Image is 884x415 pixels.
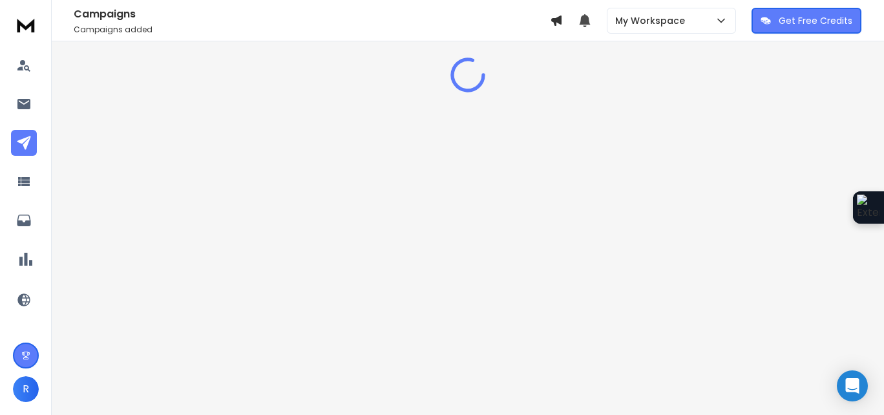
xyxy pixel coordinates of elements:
button: R [13,376,39,402]
img: logo [13,13,39,37]
div: Open Intercom Messenger [837,370,868,401]
p: Campaigns added [74,25,550,35]
p: Get Free Credits [779,14,852,27]
button: Get Free Credits [752,8,861,34]
h1: Campaigns [74,6,550,22]
p: My Workspace [615,14,690,27]
img: Extension Icon [857,195,880,220]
